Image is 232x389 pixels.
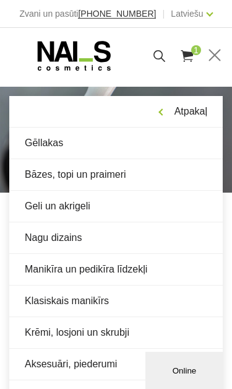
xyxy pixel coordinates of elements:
a: 1 [179,48,195,64]
a: Atpakaļ [9,96,223,127]
a: Gēllakas [9,128,223,159]
a: Klasiskais manikīrs [9,286,223,317]
a: Geli un akrigeli [9,191,223,222]
span: | [162,6,165,21]
a: Aksesuāri, piederumi [9,349,223,380]
a: Bāzes, topi un praimeri [9,159,223,190]
iframe: chat widget [145,349,226,389]
div: Zvani un pasūti [19,6,156,21]
a: Nagu dizains [9,222,223,253]
span: 1 [191,45,201,55]
a: Manikīra un pedikīra līdzekļi [9,254,223,285]
a: Latviešu [171,6,203,21]
a: Krēmi, losjoni un skrubji [9,317,223,348]
a: [PHONE_NUMBER] [78,9,156,19]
